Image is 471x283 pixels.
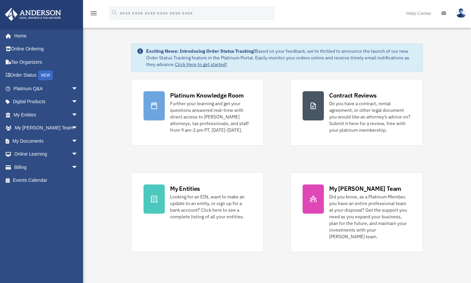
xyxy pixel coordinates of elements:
[170,91,244,100] div: Platinum Knowledge Room
[5,134,88,148] a: My Documentsarrow_drop_down
[5,174,88,187] a: Events Calendar
[71,108,85,122] span: arrow_drop_down
[90,12,98,17] a: menu
[456,8,466,18] img: User Pic
[5,82,88,95] a: Platinum Q&Aarrow_drop_down
[111,9,118,16] i: search
[71,134,85,148] span: arrow_drop_down
[5,148,88,161] a: Online Learningarrow_drop_down
[3,8,63,21] img: Anderson Advisors Platinum Portal
[71,161,85,174] span: arrow_drop_down
[71,82,85,96] span: arrow_drop_down
[170,193,251,220] div: Looking for an EIN, want to make an update to an entity, or sign up for a bank account? Click her...
[38,70,53,80] div: NEW
[71,148,85,161] span: arrow_drop_down
[329,184,401,193] div: My [PERSON_NAME] Team
[131,79,264,146] a: Platinum Knowledge Room Further your learning and get your questions answered real-time with dire...
[170,184,200,193] div: My Entities
[5,29,85,42] a: Home
[329,193,411,240] div: Did you know, as a Platinum Member, you have an entire professional team at your disposal? Get th...
[71,121,85,135] span: arrow_drop_down
[5,161,88,174] a: Billingarrow_drop_down
[290,79,423,146] a: Contract Reviews Do you have a contract, rental agreement, or other legal document you would like...
[146,48,255,54] strong: Exciting News: Introducing Order Status Tracking!
[5,95,88,108] a: Digital Productsarrow_drop_down
[329,91,377,100] div: Contract Reviews
[5,121,88,135] a: My [PERSON_NAME] Teamarrow_drop_down
[5,42,88,56] a: Online Ordering
[290,172,423,252] a: My [PERSON_NAME] Team Did you know, as a Platinum Member, you have an entire professional team at...
[5,108,88,121] a: My Entitiesarrow_drop_down
[175,61,227,67] a: Click Here to get started!
[71,95,85,109] span: arrow_drop_down
[329,100,411,133] div: Do you have a contract, rental agreement, or other legal document you would like an attorney's ad...
[5,55,88,69] a: Tax Organizers
[5,69,88,82] a: Order StatusNEW
[131,172,264,252] a: My Entities Looking for an EIN, want to make an update to an entity, or sign up for a bank accoun...
[170,100,251,133] div: Further your learning and get your questions answered real-time with direct access to [PERSON_NAM...
[146,48,417,68] div: Based on your feedback, we're thrilled to announce the launch of our new Order Status Tracking fe...
[90,9,98,17] i: menu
